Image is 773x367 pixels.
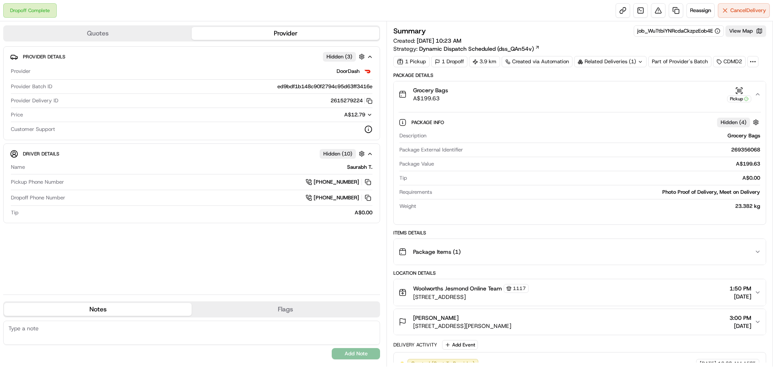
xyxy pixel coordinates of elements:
[442,340,478,350] button: Add Event
[393,56,430,67] div: 1 Pickup
[11,111,23,118] span: Price
[399,160,434,168] span: Package Value
[11,68,31,75] span: Provider
[730,292,751,301] span: [DATE]
[8,8,24,24] img: Nash
[27,85,102,91] div: We're available if you need us!
[393,72,766,79] div: Package Details
[394,309,766,335] button: [PERSON_NAME][STREET_ADDRESS][PERSON_NAME]3:00 PM[DATE]
[725,25,766,37] button: View Map
[469,56,500,67] div: 3.9 km
[417,37,461,44] span: [DATE] 10:23 AM
[420,203,760,210] div: 23.382 kg
[410,174,760,182] div: A$0.00
[28,164,372,171] div: Saurabh T.
[11,164,25,171] span: Name
[5,114,65,128] a: 📗Knowledge Base
[413,322,511,330] span: [STREET_ADDRESS][PERSON_NAME]
[4,27,192,40] button: Quotes
[314,178,359,186] span: [PHONE_NUMBER]
[727,87,751,102] button: Pickup
[419,45,540,53] a: Dynamic Dispatch Scheduled (dss_QAn54v)
[399,189,432,196] span: Requirements
[323,52,367,62] button: Hidden (3)
[435,189,760,196] div: Photo Proof of Delivery, Meet on Delivery
[413,248,461,256] span: Package Items ( 1 )
[344,111,365,118] span: A$12.79
[393,37,461,45] span: Created:
[513,285,526,292] span: 1117
[431,56,467,67] div: 1 Dropoff
[302,111,372,118] button: A$12.79
[419,45,534,53] span: Dynamic Dispatch Scheduled (dss_QAn54v)
[399,174,407,182] span: Tip
[65,114,132,128] a: 💻API Documentation
[394,107,766,224] div: Grocery BagsA$199.63Pickup
[399,132,426,139] span: Description
[413,94,448,102] span: A$199.63
[574,56,647,67] div: Related Deliveries (1)
[68,118,74,124] div: 💻
[437,160,760,168] div: A$199.63
[413,86,448,94] span: Grocery Bags
[730,314,751,322] span: 3:00 PM
[11,178,64,186] span: Pickup Phone Number
[331,97,372,104] button: 2615279224
[10,50,373,63] button: Provider DetailsHidden (3)
[306,178,372,187] a: [PHONE_NUMBER]
[11,194,65,201] span: Dropoff Phone Number
[11,126,55,133] span: Customer Support
[306,193,372,202] a: [PHONE_NUMBER]
[323,150,352,158] span: Hidden ( 10 )
[16,117,62,125] span: Knowledge Base
[8,77,23,91] img: 1736555255976-a54dd68f-1ca7-489b-9aae-adbdc363a1c4
[393,270,766,276] div: Location Details
[22,209,372,216] div: A$0.00
[76,117,129,125] span: API Documentation
[686,3,715,18] button: Reassign
[394,239,766,265] button: Package Items (1)
[80,137,97,143] span: Pylon
[327,53,352,60] span: Hidden ( 3 )
[399,203,416,210] span: Weight
[411,119,446,126] span: Package Info
[637,27,720,35] button: job_WuTtbiYNRcdaCkzpzEob4E
[11,209,19,216] span: Tip
[11,97,58,104] span: Provider Delivery ID
[730,7,766,14] span: Cancel Delivery
[502,56,573,67] a: Created via Automation
[320,149,367,159] button: Hidden (10)
[394,81,766,107] button: Grocery BagsA$199.63Pickup
[192,303,379,316] button: Flags
[393,342,437,348] div: Delivery Activity
[8,118,14,124] div: 📗
[717,117,761,127] button: Hidden (4)
[413,314,459,322] span: [PERSON_NAME]
[413,293,529,301] span: [STREET_ADDRESS]
[8,32,147,45] p: Welcome 👋
[730,322,751,330] span: [DATE]
[721,119,746,126] span: Hidden ( 4 )
[137,79,147,89] button: Start new chat
[727,95,751,102] div: Pickup
[192,27,379,40] button: Provider
[4,303,192,316] button: Notes
[10,147,373,160] button: Driver DetailsHidden (10)
[690,7,711,14] span: Reassign
[466,146,760,153] div: 269356068
[393,27,426,35] h3: Summary
[399,146,463,153] span: Package External Identifier
[23,151,59,157] span: Driver Details
[27,77,132,85] div: Start new chat
[718,3,770,18] button: CancelDelivery
[730,284,751,292] span: 1:50 PM
[337,68,360,75] span: DoorDash
[393,230,766,236] div: Items Details
[277,83,372,90] span: ed9bdf1b148c90f2794c95d63ff3416e
[413,284,502,292] span: Woolworths Jesmond Online Team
